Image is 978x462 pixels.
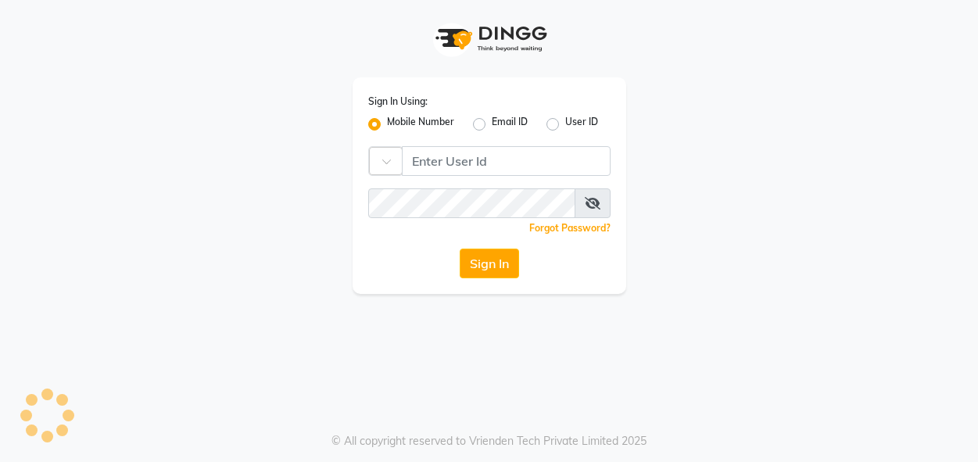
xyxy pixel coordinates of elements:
[460,249,519,278] button: Sign In
[368,188,575,218] input: Username
[492,115,528,134] label: Email ID
[565,115,598,134] label: User ID
[427,16,552,62] img: logo1.svg
[529,222,611,234] a: Forgot Password?
[387,115,454,134] label: Mobile Number
[402,146,611,176] input: Username
[368,95,428,109] label: Sign In Using:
